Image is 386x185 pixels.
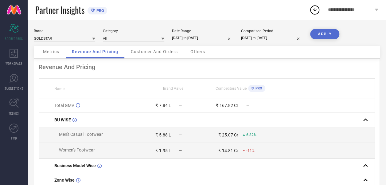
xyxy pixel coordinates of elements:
input: Select date range [172,35,233,41]
span: FWD [11,136,17,140]
span: PRO [254,86,262,90]
span: Brand Value [163,86,183,91]
span: Business Model Wise [54,163,96,168]
div: Revenue And Pricing [39,63,375,71]
span: Name [54,87,64,91]
span: BU WISE [54,117,71,122]
div: Brand [34,29,95,33]
span: Partner Insights [35,4,84,16]
span: Women's Footwear [59,148,95,152]
button: APPLY [310,29,339,39]
span: Men's Casual Footwear [59,132,103,137]
input: Select comparison period [241,35,302,41]
span: 6.82% [246,133,256,137]
span: Customer And Orders [131,49,178,54]
span: -11% [246,148,254,153]
div: ₹ 5.88 L [155,132,171,137]
span: — [179,148,182,153]
div: Open download list [309,4,320,15]
span: Others [190,49,205,54]
span: Total GMV [54,103,74,108]
div: Category [103,29,164,33]
span: Revenue And Pricing [72,49,118,54]
span: Metrics [43,49,59,54]
span: SCORECARDS [5,36,23,41]
span: SUGGESTIONS [5,86,23,91]
span: Competitors Value [216,86,247,91]
div: ₹ 7.84 L [155,103,171,108]
div: ₹ 1.95 L [155,148,171,153]
span: — [246,103,249,108]
span: — [179,103,182,108]
span: — [179,133,182,137]
div: ₹ 167.82 Cr [216,103,238,108]
span: Zone Wise [54,178,75,183]
div: ₹ 25.07 Cr [218,132,238,137]
span: TRENDS [9,111,19,116]
div: Comparison Period [241,29,302,33]
span: PRO [95,8,104,13]
div: ₹ 14.81 Cr [218,148,238,153]
span: WORKSPACE [6,61,22,66]
div: Date Range [172,29,233,33]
